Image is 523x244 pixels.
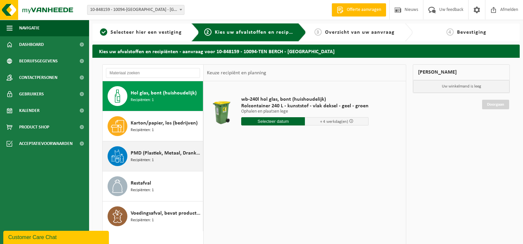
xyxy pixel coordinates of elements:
[103,111,203,141] button: Karton/papier, los (bedrijven) Recipiënten: 1
[103,141,203,171] button: PMD (Plastiek, Metaal, Drankkartons) (bedrijven) Recipiënten: 1
[482,100,509,109] a: Doorgaan
[215,30,306,35] span: Kies uw afvalstoffen en recipiënten
[3,229,110,244] iframe: chat widget
[19,135,73,152] span: Acceptatievoorwaarden
[100,28,107,36] span: 1
[131,179,151,187] span: Restafval
[106,68,200,78] input: Materiaal zoeken
[131,89,197,97] span: Hol glas, bont (huishoudelijk)
[103,81,203,111] button: Hol glas, bont (huishoudelijk) Recipiënten: 1
[131,217,154,224] span: Recipiënten: 1
[457,30,486,35] span: Bevestiging
[131,97,154,103] span: Recipiënten: 1
[87,5,184,15] span: 10-848159 - 10094-TEN BERCH - ANTWERPEN
[19,69,57,86] span: Contactpersonen
[413,64,510,80] div: [PERSON_NAME]
[446,28,454,36] span: 4
[332,3,386,17] a: Offerte aanvragen
[241,103,369,109] span: Rolcontainer 240 L - kunststof - vlak deksel - geel - groen
[19,36,44,53] span: Dashboard
[111,30,182,35] span: Selecteer hier een vestiging
[103,201,203,231] button: Voedingsafval, bevat producten van dierlijke oorsprong, onverpakt, categorie 3 Recipiënten: 1
[320,120,348,124] span: + 4 werkdag(en)
[131,157,154,163] span: Recipiënten: 1
[131,187,154,193] span: Recipiënten: 1
[131,119,198,127] span: Karton/papier, los (bedrijven)
[131,127,154,133] span: Recipiënten: 1
[19,86,44,102] span: Gebruikers
[314,28,322,36] span: 3
[345,7,383,13] span: Offerte aanvragen
[131,209,201,217] span: Voedingsafval, bevat producten van dierlijke oorsprong, onverpakt, categorie 3
[103,171,203,201] button: Restafval Recipiënten: 1
[96,28,186,36] a: 1Selecteer hier een vestiging
[19,20,40,36] span: Navigatie
[204,28,212,36] span: 2
[413,80,509,93] p: Uw winkelmand is leeg
[325,30,395,35] span: Overzicht van uw aanvraag
[204,65,270,81] div: Keuze recipiënt en planning
[241,117,305,125] input: Selecteer datum
[19,53,58,69] span: Bedrijfsgegevens
[241,109,369,114] p: Ophalen en plaatsen lege
[19,102,40,119] span: Kalender
[19,119,49,135] span: Product Shop
[131,149,201,157] span: PMD (Plastiek, Metaal, Drankkartons) (bedrijven)
[92,45,520,57] h2: Kies uw afvalstoffen en recipiënten - aanvraag voor 10-848159 - 10094-TEN BERCH - [GEOGRAPHIC_DATA]
[241,96,369,103] span: wb-240l hol glas, bont (huishoudelijk)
